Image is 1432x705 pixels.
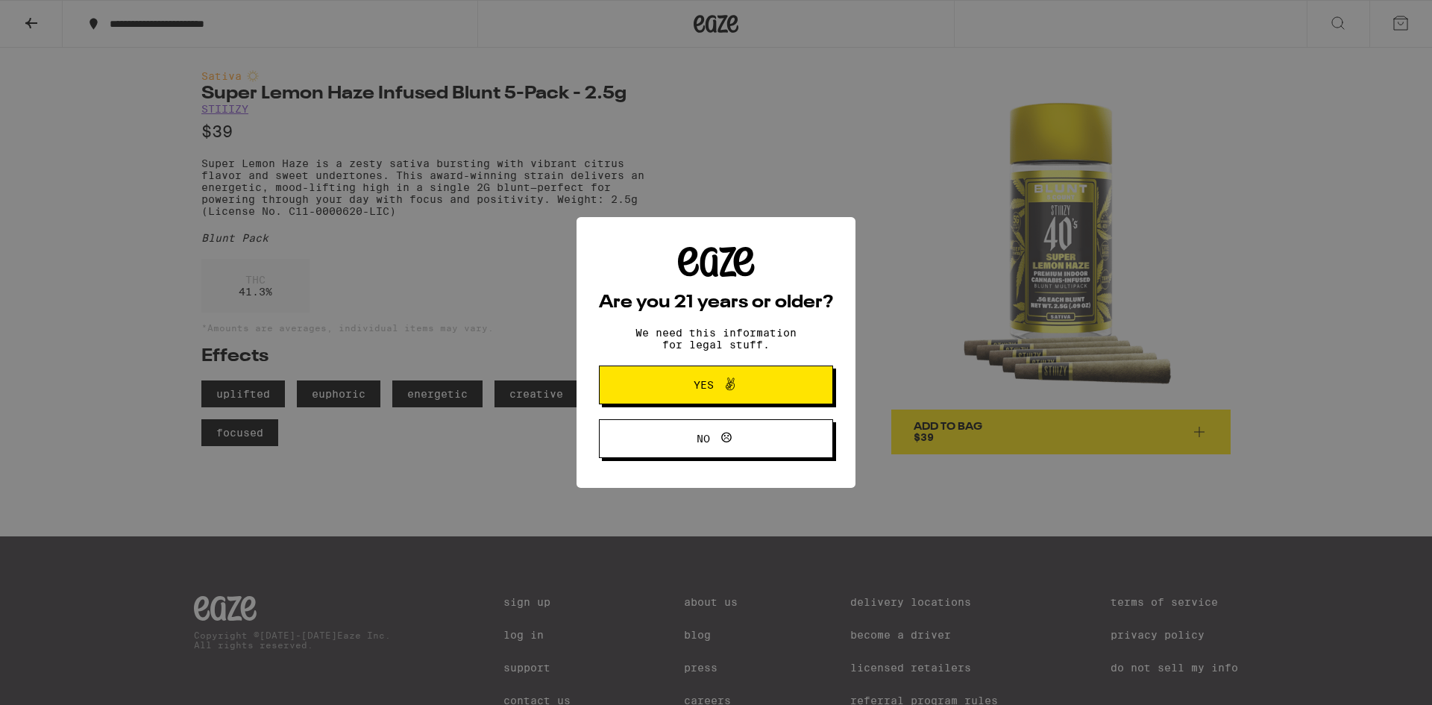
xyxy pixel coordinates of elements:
[694,380,714,390] span: Yes
[599,366,833,404] button: Yes
[697,433,710,444] span: No
[599,419,833,458] button: No
[623,327,809,351] p: We need this information for legal stuff.
[599,294,833,312] h2: Are you 21 years or older?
